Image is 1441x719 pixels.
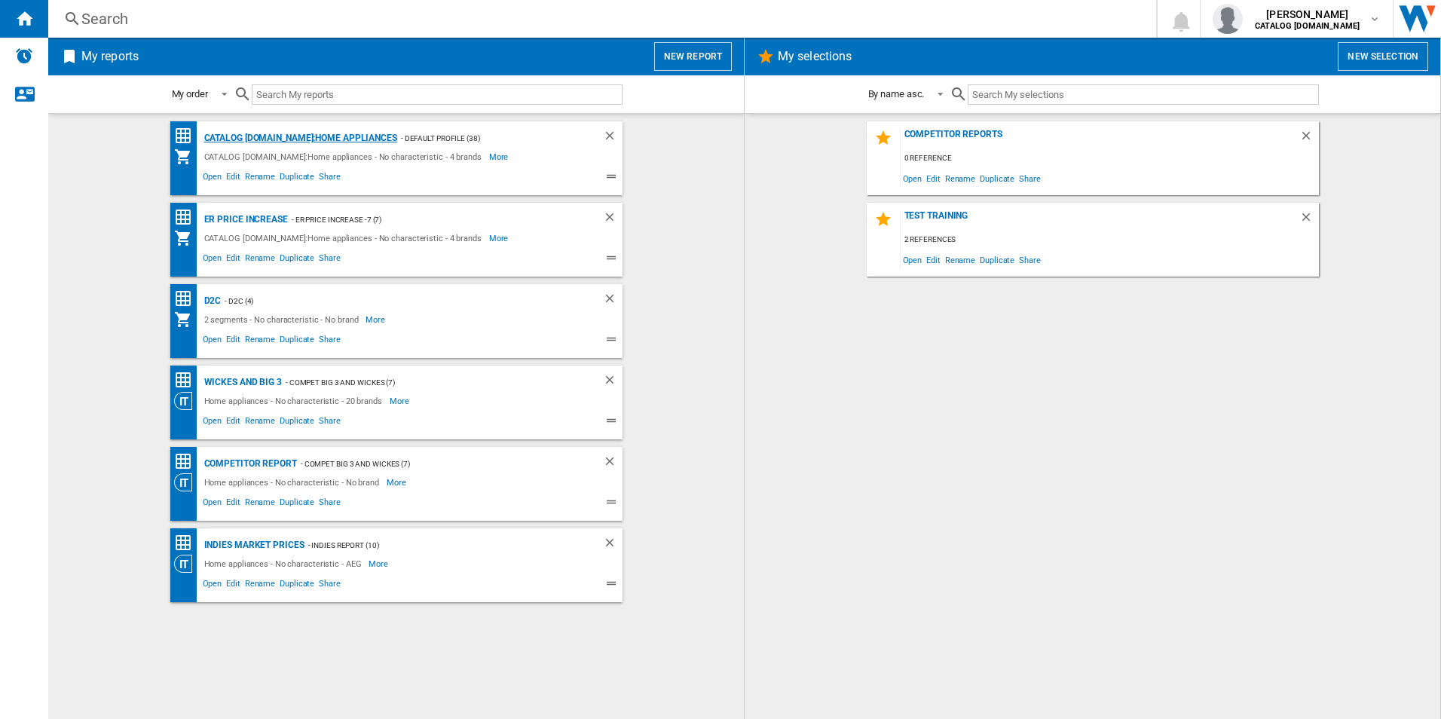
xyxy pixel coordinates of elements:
[1017,168,1043,188] span: Share
[174,289,200,308] div: Price Matrix
[174,392,200,410] div: Category View
[1017,249,1043,270] span: Share
[200,555,369,573] div: Home appliances - No characteristic - AEG
[174,127,200,145] div: Price Matrix
[224,577,243,595] span: Edit
[277,414,317,432] span: Duplicate
[654,42,732,71] button: New report
[603,129,623,148] div: Delete
[224,495,243,513] span: Edit
[174,452,200,471] div: Price Matrix
[968,84,1318,105] input: Search My selections
[277,495,317,513] span: Duplicate
[243,251,277,269] span: Rename
[15,47,33,65] img: alerts-logo.svg
[243,495,277,513] span: Rename
[224,251,243,269] span: Edit
[243,577,277,595] span: Rename
[366,311,387,329] span: More
[304,536,573,555] div: - Indies Report (10)
[489,229,511,247] span: More
[297,454,573,473] div: - COMPET BIG 3 AND WICKES (7)
[200,292,222,311] div: D2C
[1213,4,1243,34] img: profile.jpg
[317,414,343,432] span: Share
[172,88,208,99] div: My order
[224,170,243,188] span: Edit
[317,577,343,595] span: Share
[277,170,317,188] span: Duplicate
[924,249,943,270] span: Edit
[174,534,200,552] div: Price Matrix
[901,168,925,188] span: Open
[78,42,142,71] h2: My reports
[200,251,225,269] span: Open
[243,332,277,350] span: Rename
[901,210,1299,231] div: Test training
[489,148,511,166] span: More
[200,577,225,595] span: Open
[174,555,200,573] div: Category View
[174,208,200,227] div: Price Matrix
[174,371,200,390] div: Price Matrix
[943,249,977,270] span: Rename
[277,251,317,269] span: Duplicate
[81,8,1117,29] div: Search
[200,148,489,166] div: CATALOG [DOMAIN_NAME]:Home appliances - No characteristic - 4 brands
[1338,42,1428,71] button: New selection
[390,392,411,410] span: More
[282,373,573,392] div: - COMPET BIG 3 AND WICKES (7)
[224,332,243,350] span: Edit
[603,210,623,229] div: Delete
[901,129,1299,149] div: Competitor reports
[924,168,943,188] span: Edit
[243,414,277,432] span: Rename
[977,249,1017,270] span: Duplicate
[200,332,225,350] span: Open
[200,392,390,410] div: Home appliances - No characteristic - 20 brands
[775,42,855,71] h2: My selections
[317,495,343,513] span: Share
[901,149,1319,168] div: 0 reference
[369,555,390,573] span: More
[1255,7,1360,22] span: [PERSON_NAME]
[603,454,623,473] div: Delete
[200,536,304,555] div: Indies Market Prices
[200,373,282,392] div: Wickes and Big 3
[200,170,225,188] span: Open
[1255,21,1360,31] b: CATALOG [DOMAIN_NAME]
[200,229,489,247] div: CATALOG [DOMAIN_NAME]:Home appliances - No characteristic - 4 brands
[317,251,343,269] span: Share
[387,473,408,491] span: More
[200,473,387,491] div: Home appliances - No characteristic - No brand
[200,495,225,513] span: Open
[603,536,623,555] div: Delete
[174,229,200,247] div: My Assortment
[200,414,225,432] span: Open
[200,311,366,329] div: 2 segments - No characteristic - No brand
[200,210,288,229] div: ER Price Increase
[200,454,297,473] div: Competitor report
[901,249,925,270] span: Open
[243,170,277,188] span: Rename
[277,577,317,595] span: Duplicate
[1299,129,1319,149] div: Delete
[603,373,623,392] div: Delete
[288,210,573,229] div: - ER Price Increase -7 (7)
[977,168,1017,188] span: Duplicate
[868,88,925,99] div: By name asc.
[174,473,200,491] div: Category View
[901,231,1319,249] div: 2 references
[277,332,317,350] span: Duplicate
[174,148,200,166] div: My Assortment
[200,129,397,148] div: CATALOG [DOMAIN_NAME]:Home appliances
[397,129,573,148] div: - Default profile (38)
[317,332,343,350] span: Share
[1299,210,1319,231] div: Delete
[943,168,977,188] span: Rename
[603,292,623,311] div: Delete
[317,170,343,188] span: Share
[224,414,243,432] span: Edit
[174,311,200,329] div: My Assortment
[221,292,572,311] div: - D2C (4)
